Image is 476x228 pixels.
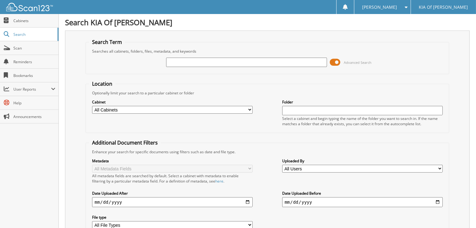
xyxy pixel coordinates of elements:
[13,59,55,64] span: Reminders
[419,5,468,9] span: KIA Of [PERSON_NAME]
[282,197,443,207] input: end
[89,80,115,87] legend: Location
[13,73,55,78] span: Bookmarks
[89,49,446,54] div: Searches all cabinets, folders, files, metadata, and keywords
[89,90,446,96] div: Optionally limit your search to a particular cabinet or folder
[92,215,253,220] label: File type
[89,139,161,146] legend: Additional Document Filters
[13,32,54,37] span: Search
[6,3,53,11] img: scan123-logo-white.svg
[89,39,125,45] legend: Search Term
[13,87,51,92] span: User Reports
[92,158,253,164] label: Metadata
[92,173,253,184] div: All metadata fields are searched by default. Select a cabinet with metadata to enable filtering b...
[344,60,372,65] span: Advanced Search
[282,158,443,164] label: Uploaded By
[13,100,55,106] span: Help
[282,116,443,126] div: Select a cabinet and begin typing the name of the folder you want to search in. If the name match...
[362,5,397,9] span: [PERSON_NAME]
[92,191,253,196] label: Date Uploaded After
[13,45,55,51] span: Scan
[13,114,55,119] span: Announcements
[65,17,470,27] h1: Search KIA Of [PERSON_NAME]
[13,18,55,23] span: Cabinets
[89,149,446,154] div: Enhance your search for specific documents using filters such as date and file type.
[445,198,476,228] iframe: Chat Widget
[282,191,443,196] label: Date Uploaded Before
[92,197,253,207] input: start
[215,178,223,184] a: here
[282,99,443,105] label: Folder
[92,99,253,105] label: Cabinet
